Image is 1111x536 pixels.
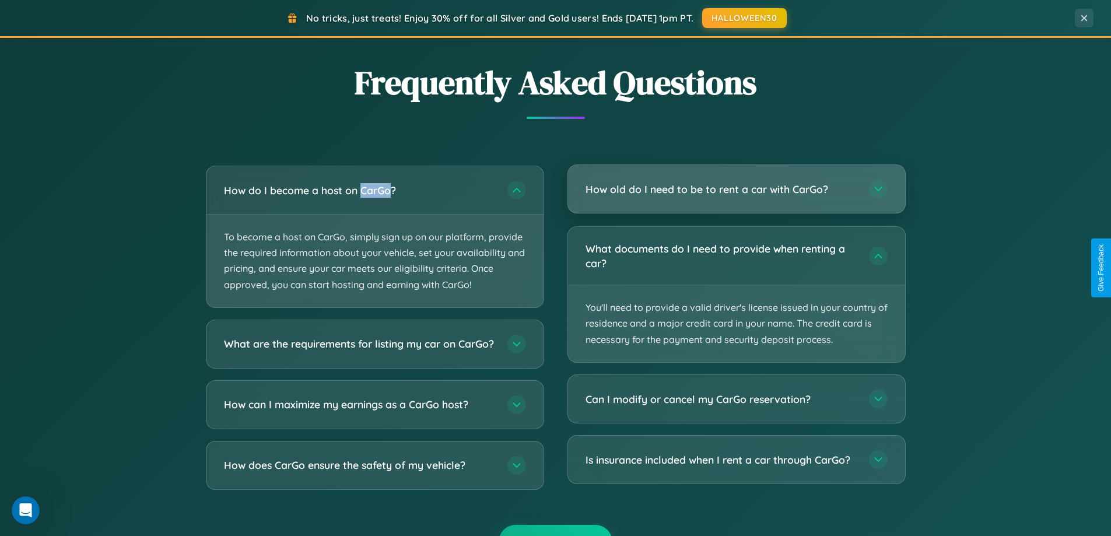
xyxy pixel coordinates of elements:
[586,392,857,407] h3: Can I modify or cancel my CarGo reservation?
[224,337,496,351] h3: What are the requirements for listing my car on CarGo?
[586,241,857,270] h3: What documents do I need to provide when renting a car?
[12,496,40,524] iframe: Intercom live chat
[586,182,857,197] h3: How old do I need to be to rent a car with CarGo?
[224,397,496,412] h3: How can I maximize my earnings as a CarGo host?
[306,12,693,24] span: No tricks, just treats! Enjoy 30% off for all Silver and Gold users! Ends [DATE] 1pm PT.
[206,60,906,105] h2: Frequently Asked Questions
[568,285,905,362] p: You'll need to provide a valid driver's license issued in your country of residence and a major c...
[1097,244,1105,292] div: Give Feedback
[224,458,496,472] h3: How does CarGo ensure the safety of my vehicle?
[586,453,857,467] h3: Is insurance included when I rent a car through CarGo?
[224,183,496,198] h3: How do I become a host on CarGo?
[206,215,544,307] p: To become a host on CarGo, simply sign up on our platform, provide the required information about...
[702,8,787,28] button: HALLOWEEN30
